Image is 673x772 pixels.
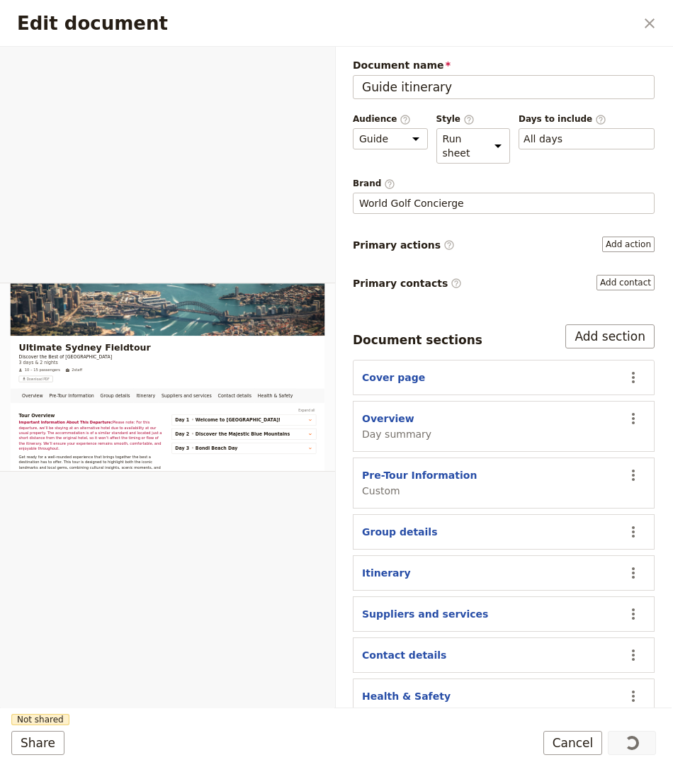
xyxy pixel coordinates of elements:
strong: Tour Overview [51,351,148,365]
div: Document sections [353,331,482,348]
span: ​ [384,178,395,188]
span: ​ [443,239,455,251]
span: Style [436,113,511,125]
button: Primary contacts​ [596,275,655,290]
input: Document name [353,75,655,99]
span: 10 – 15 passengers [67,227,163,242]
p: Discover the Best of [GEOGRAPHIC_DATA] [51,190,407,207]
a: Group details [263,284,361,324]
a: Itinerary [361,284,429,324]
span: Primary actions [353,238,455,252]
select: Audience​ [353,128,428,149]
button: Health & Safety [362,689,451,703]
span: Day 1 [474,361,512,378]
button: Actions [621,643,645,667]
button: Share [11,731,64,755]
button: Contact details [362,648,446,662]
button: Actions [621,520,645,544]
span: ​ [595,114,606,124]
button: Add section [565,324,655,348]
span: Bondi Beach Day [529,438,643,455]
span: World Golf Concierge [359,196,464,210]
a: Pre-Tour Information [125,284,263,324]
span: ​ [451,278,462,289]
span: 3 days & 2 nights [51,206,157,223]
span: Day 3 [474,438,512,455]
span: ​ [463,114,475,124]
span: Download PDF [72,253,134,264]
span: Brand [353,178,655,190]
span: Day summary [362,427,431,441]
button: Pre-Tour Information [362,468,477,482]
span: ​ [400,114,411,124]
span: Primary contacts [353,276,462,290]
button: Overview [362,411,414,426]
span: Document name [353,58,655,72]
span: 2 staff [194,227,222,242]
span: Custom [362,705,451,719]
button: Group details [362,525,437,539]
span: Get ready for a well-rounded experience that brings together the best a destination has to offer.... [51,464,438,518]
a: Overview [51,284,125,324]
button: Actions [621,684,645,708]
button: Suppliers and services [362,607,488,621]
button: Actions [621,561,645,585]
button: Cancel [543,731,603,755]
button: Actions [621,602,645,626]
span: Days to include [519,113,655,125]
button: Itinerary [362,566,411,580]
span: Day 2 [474,399,512,416]
button: Actions [621,407,645,431]
span: Audience [353,113,428,125]
select: Style​ [436,128,511,164]
a: Suppliers and services [429,284,581,324]
strong: Important Information About This Departure: [51,370,304,382]
span: Custom [362,484,477,498]
button: Primary actions​ [602,237,655,252]
button: Actions [621,463,645,487]
button: Days to include​Clear input [524,132,562,146]
span: Not shared [11,714,69,725]
button: Cover page [362,370,425,385]
button: ​Download PDF [51,250,143,267]
button: Close dialog [638,11,662,35]
button: Actions [621,365,645,390]
h2: Edit document [17,13,635,34]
